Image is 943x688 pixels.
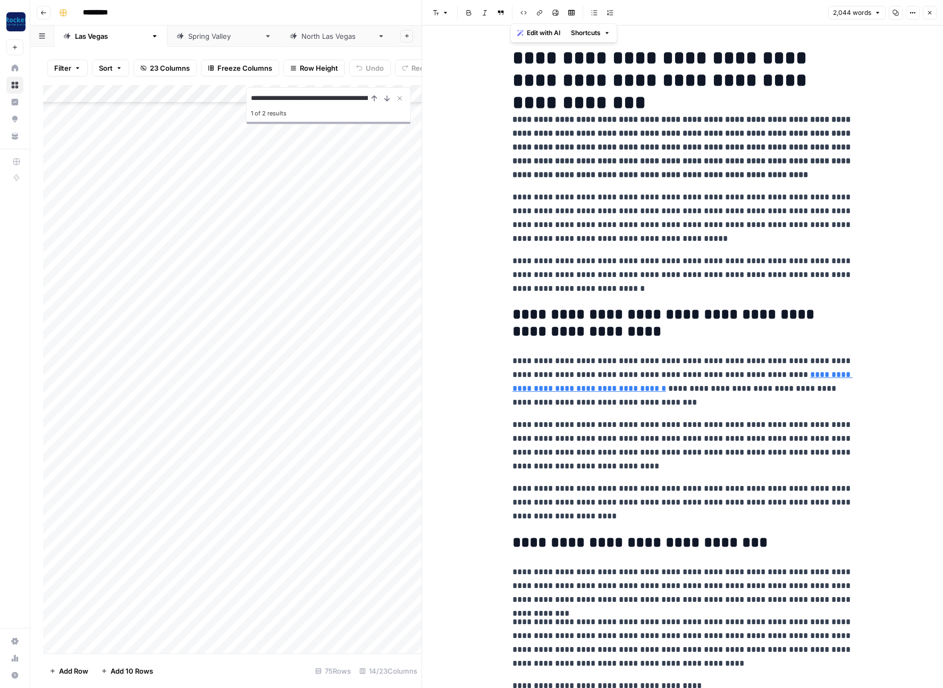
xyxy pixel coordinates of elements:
[395,60,435,77] button: Redo
[133,60,197,77] button: 23 Columns
[355,662,422,679] div: 14/23 Columns
[833,8,871,18] span: 2,044 words
[6,128,23,145] a: Your Data
[567,26,614,40] button: Shortcuts
[201,60,279,77] button: Freeze Columns
[281,26,394,47] a: [GEOGRAPHIC_DATA]
[6,667,23,684] button: Help + Support
[188,31,260,41] div: [GEOGRAPHIC_DATA]
[366,63,384,73] span: Undo
[301,31,373,41] div: [GEOGRAPHIC_DATA]
[47,60,88,77] button: Filter
[167,26,281,47] a: [GEOGRAPHIC_DATA]
[217,63,272,73] span: Freeze Columns
[6,9,23,35] button: Workspace: Rocket Pilots
[513,26,565,40] button: Edit with AI
[283,60,345,77] button: Row Height
[6,77,23,94] a: Browse
[111,666,153,676] span: Add 10 Rows
[95,662,159,679] button: Add 10 Rows
[54,63,71,73] span: Filter
[349,60,391,77] button: Undo
[571,28,601,38] span: Shortcuts
[43,662,95,679] button: Add Row
[6,111,23,128] a: Opportunities
[251,107,406,120] div: 1 of 2 results
[99,63,113,73] span: Sort
[6,60,23,77] a: Home
[150,63,190,73] span: 23 Columns
[300,63,338,73] span: Row Height
[54,26,167,47] a: [GEOGRAPHIC_DATA]
[311,662,355,679] div: 75 Rows
[6,633,23,650] a: Settings
[393,92,406,105] button: Close Search
[6,650,23,667] a: Usage
[6,12,26,31] img: Rocket Pilots Logo
[828,6,886,20] button: 2,044 words
[527,28,560,38] span: Edit with AI
[368,92,381,105] button: Previous Result
[59,666,88,676] span: Add Row
[75,31,147,41] div: [GEOGRAPHIC_DATA]
[6,94,23,111] a: Insights
[411,63,428,73] span: Redo
[381,92,393,105] button: Next Result
[92,60,129,77] button: Sort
